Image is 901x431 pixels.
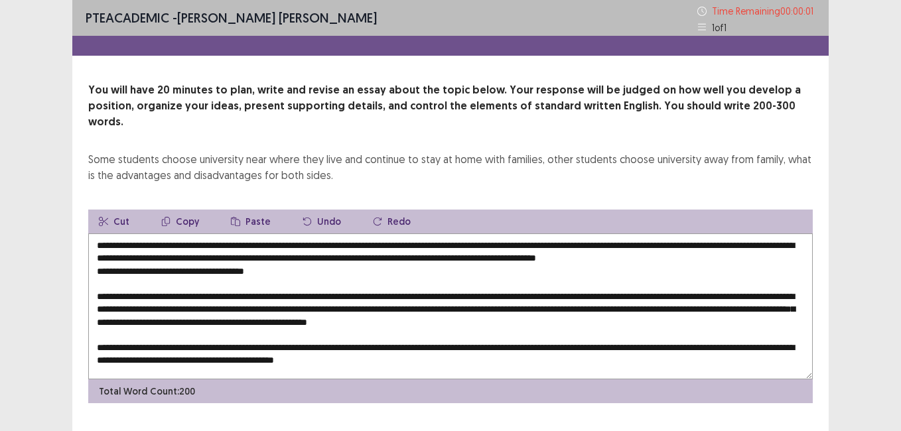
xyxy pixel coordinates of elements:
[712,4,815,18] p: Time Remaining 00 : 00 : 01
[362,210,421,233] button: Redo
[88,82,813,130] p: You will have 20 minutes to plan, write and revise an essay about the topic below. Your response ...
[88,151,813,183] div: Some students choose university near where they live and continue to stay at home with families, ...
[86,8,377,28] p: - [PERSON_NAME] [PERSON_NAME]
[220,210,281,233] button: Paste
[88,210,140,233] button: Cut
[86,9,169,26] span: PTE academic
[292,210,352,233] button: Undo
[99,385,195,399] p: Total Word Count: 200
[712,21,727,34] p: 1 of 1
[151,210,210,233] button: Copy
